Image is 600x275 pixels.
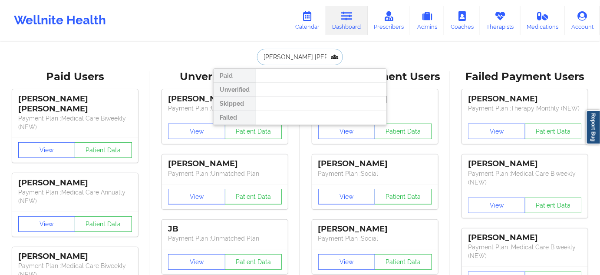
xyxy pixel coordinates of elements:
button: View [18,216,76,232]
div: [PERSON_NAME] [168,94,282,104]
p: Payment Plan : Unmatched Plan [168,234,282,243]
div: Skipped [214,97,256,111]
button: Patient Data [75,142,132,158]
p: Payment Plan : Unmatched Plan [168,104,282,113]
button: Patient Data [375,254,432,270]
a: Admins [410,6,444,35]
button: Patient Data [225,254,282,270]
div: [PERSON_NAME] [18,178,132,188]
div: Paid [214,69,256,83]
p: Payment Plan : Medical Care Biweekly (NEW) [468,169,582,187]
div: [PERSON_NAME] [168,159,282,169]
button: Patient Data [225,189,282,205]
div: Unverified [214,83,256,97]
button: Patient Data [525,124,582,139]
button: View [468,198,525,213]
button: View [318,124,376,139]
a: Account [565,6,600,35]
a: Dashboard [326,6,368,35]
div: JB [168,224,282,234]
button: View [318,254,376,270]
button: View [18,142,76,158]
p: Payment Plan : Medical Care Biweekly (NEW) [468,243,582,260]
button: View [468,124,525,139]
a: Prescribers [368,6,411,35]
button: View [168,254,225,270]
div: [PERSON_NAME] [318,159,432,169]
button: View [168,189,225,205]
button: View [318,189,376,205]
div: [PERSON_NAME] [318,224,432,234]
p: Payment Plan : Therapy Monthly (NEW) [468,104,582,113]
div: [PERSON_NAME] [468,159,582,169]
a: Report Bug [586,110,600,144]
div: [PERSON_NAME] [468,233,582,243]
button: Patient Data [75,216,132,232]
a: Medications [521,6,565,35]
a: Coaches [444,6,480,35]
button: Patient Data [225,124,282,139]
button: Patient Data [375,189,432,205]
div: Paid Users [6,70,144,84]
div: [PERSON_NAME] [18,252,132,262]
p: Payment Plan : Unmatched Plan [168,169,282,178]
p: Payment Plan : Social [318,234,432,243]
button: Patient Data [375,124,432,139]
button: View [168,124,225,139]
button: Patient Data [525,198,582,213]
div: Failed [214,111,256,125]
div: Unverified Users [156,70,294,84]
p: Payment Plan : Medical Care Annually (NEW) [18,188,132,205]
div: Failed Payment Users [456,70,594,84]
a: Calendar [289,6,326,35]
p: Payment Plan : Medical Care Biweekly (NEW) [18,114,132,131]
p: Payment Plan : Social [318,169,432,178]
div: [PERSON_NAME] [PERSON_NAME] [18,94,132,114]
div: [PERSON_NAME] [468,94,582,104]
a: Therapists [480,6,521,35]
